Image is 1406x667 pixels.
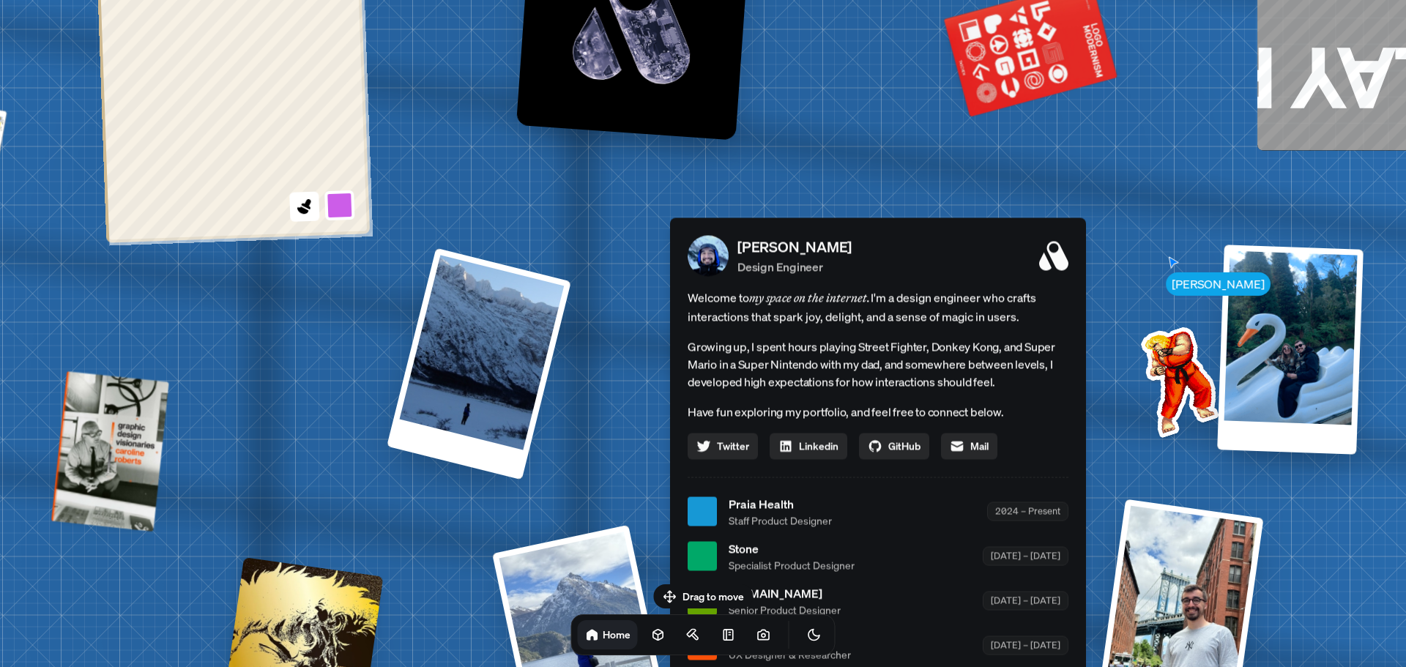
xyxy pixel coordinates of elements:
[729,513,832,528] span: Staff Product Designer
[799,439,838,454] span: Linkedin
[800,620,829,649] button: Toggle Theme
[859,433,929,459] a: GitHub
[578,620,638,649] a: Home
[749,290,871,305] em: my space on the internet.
[688,433,758,459] a: Twitter
[941,433,997,459] a: Mail
[717,439,749,454] span: Twitter
[737,258,852,275] p: Design Engineer
[729,540,855,557] span: Stone
[729,557,855,573] span: Specialist Product Designer
[983,592,1068,610] div: [DATE] – [DATE]
[1103,305,1251,452] img: Profile example
[688,402,1068,421] p: Have fun exploring my portfolio, and feel free to connect below.
[729,495,832,513] span: Praia Health
[987,502,1068,521] div: 2024 – Present
[603,627,631,641] h1: Home
[688,338,1068,390] p: Growing up, I spent hours playing Street Fighter, Donkey Kong, and Super Mario in a Super Nintend...
[770,433,847,459] a: Linkedin
[970,439,989,454] span: Mail
[737,236,852,258] p: [PERSON_NAME]
[688,235,729,276] img: Profile Picture
[983,547,1068,565] div: [DATE] – [DATE]
[983,636,1068,655] div: [DATE] – [DATE]
[888,439,920,454] span: GitHub
[688,288,1068,326] span: Welcome to I'm a design engineer who crafts interactions that spark joy, delight, and a sense of ...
